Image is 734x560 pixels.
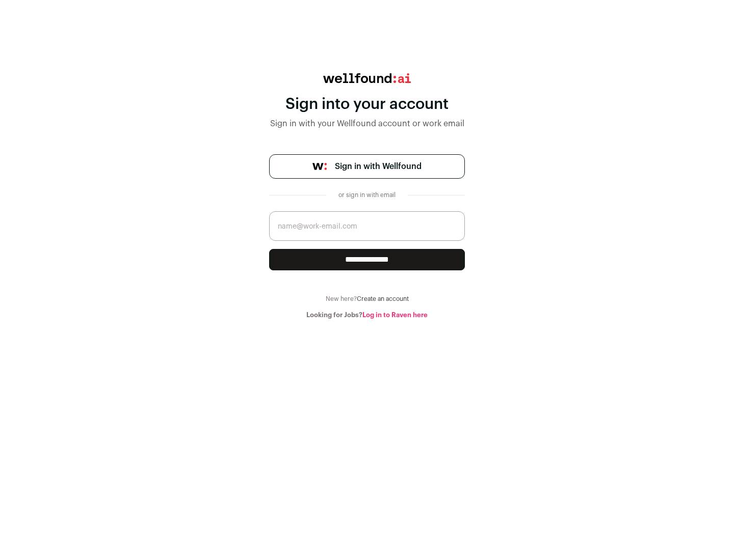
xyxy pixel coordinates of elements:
[269,154,465,179] a: Sign in with Wellfound
[269,211,465,241] input: name@work-email.com
[323,73,411,83] img: wellfound:ai
[269,95,465,114] div: Sign into your account
[269,295,465,303] div: New here?
[269,311,465,319] div: Looking for Jobs?
[335,160,422,173] span: Sign in with Wellfound
[312,163,327,170] img: wellfound-symbol-flush-black-fb3c872781a75f747ccb3a119075da62bfe97bd399995f84a933054e44a575c4.png
[269,118,465,130] div: Sign in with your Wellfound account or work email
[357,296,409,302] a: Create an account
[362,312,428,318] a: Log in to Raven here
[334,191,400,199] div: or sign in with email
